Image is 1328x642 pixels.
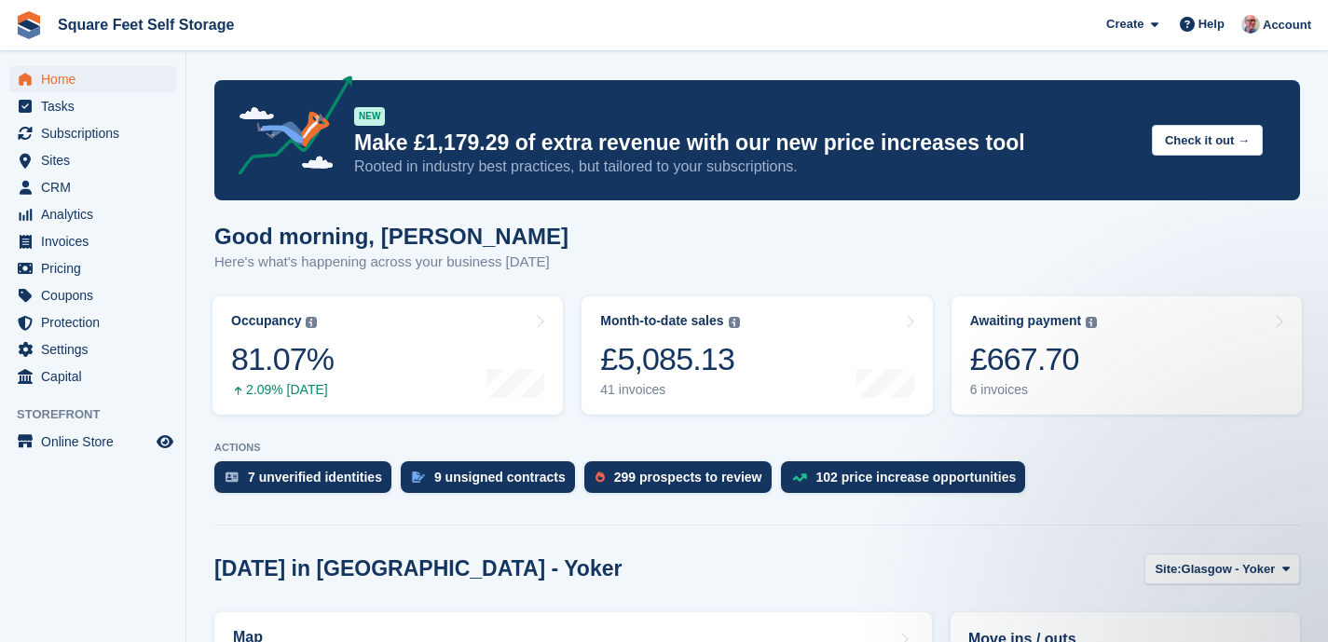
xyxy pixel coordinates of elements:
span: Glasgow - Yoker [1182,560,1276,579]
div: 9 unsigned contracts [434,470,566,485]
img: verify_identity-adf6edd0f0f0b5bbfe63781bf79b02c33cf7c696d77639b501bdc392416b5a36.svg [226,471,239,483]
span: Capital [41,363,153,389]
a: Awaiting payment £667.70 6 invoices [952,296,1302,415]
span: Home [41,66,153,92]
h2: [DATE] in [GEOGRAPHIC_DATA] - Yoker [214,556,622,581]
span: Invoices [41,228,153,254]
button: Site: Glasgow - Yoker [1144,553,1300,584]
span: Storefront [17,405,185,424]
img: David Greer [1241,15,1260,34]
img: price-adjustments-announcement-icon-8257ccfd72463d97f412b2fc003d46551f7dbcb40ab6d574587a9cd5c0d94... [223,75,353,182]
a: 7 unverified identities [214,461,401,502]
div: Awaiting payment [970,313,1082,329]
h1: Good morning, [PERSON_NAME] [214,224,568,249]
span: Coupons [41,282,153,308]
button: Check it out → [1152,125,1263,156]
img: stora-icon-8386f47178a22dfd0bd8f6a31ec36ba5ce8667c1dd55bd0f319d3a0aa187defe.svg [15,11,43,39]
a: menu [9,120,176,146]
span: Protection [41,309,153,335]
img: icon-info-grey-7440780725fd019a000dd9b08b2336e03edf1995a4989e88bcd33f0948082b44.svg [1086,317,1097,328]
div: 81.07% [231,340,334,378]
p: ACTIONS [214,442,1300,454]
p: Here's what's happening across your business [DATE] [214,252,568,273]
a: menu [9,429,176,455]
a: menu [9,147,176,173]
a: menu [9,336,176,362]
div: £5,085.13 [600,340,739,378]
a: menu [9,228,176,254]
span: CRM [41,174,153,200]
a: menu [9,174,176,200]
div: 6 invoices [970,382,1098,398]
img: icon-info-grey-7440780725fd019a000dd9b08b2336e03edf1995a4989e88bcd33f0948082b44.svg [729,317,740,328]
a: menu [9,309,176,335]
span: Site: [1155,560,1181,579]
div: NEW [354,107,385,126]
a: menu [9,93,176,119]
a: 102 price increase opportunities [781,461,1035,502]
div: £667.70 [970,340,1098,378]
span: Subscriptions [41,120,153,146]
a: 9 unsigned contracts [401,461,584,502]
div: 2.09% [DATE] [231,382,334,398]
a: menu [9,66,176,92]
div: 41 invoices [600,382,739,398]
img: prospect-51fa495bee0391a8d652442698ab0144808aea92771e9ea1ae160a38d050c398.svg [596,471,605,483]
a: menu [9,201,176,227]
div: 299 prospects to review [614,470,762,485]
div: 7 unverified identities [248,470,382,485]
div: 102 price increase opportunities [816,470,1017,485]
span: Sites [41,147,153,173]
div: Month-to-date sales [600,313,723,329]
span: Tasks [41,93,153,119]
a: 299 prospects to review [584,461,781,502]
a: menu [9,363,176,389]
span: Pricing [41,255,153,281]
span: Account [1263,16,1311,34]
div: Occupancy [231,313,301,329]
a: Month-to-date sales £5,085.13 41 invoices [582,296,932,415]
span: Analytics [41,201,153,227]
a: Square Feet Self Storage [50,9,241,40]
a: Occupancy 81.07% 2.09% [DATE] [212,296,563,415]
a: Preview store [154,430,176,453]
span: Settings [41,336,153,362]
img: price_increase_opportunities-93ffe204e8149a01c8c9dc8f82e8f89637d9d84a8eef4429ea346261dce0b2c0.svg [792,473,807,482]
a: menu [9,282,176,308]
span: Create [1106,15,1143,34]
p: Make £1,179.29 of extra revenue with our new price increases tool [354,130,1137,157]
img: icon-info-grey-7440780725fd019a000dd9b08b2336e03edf1995a4989e88bcd33f0948082b44.svg [306,317,317,328]
p: Rooted in industry best practices, but tailored to your subscriptions. [354,157,1137,177]
img: contract_signature_icon-13c848040528278c33f63329250d36e43548de30e8caae1d1a13099fd9432cc5.svg [412,471,425,483]
span: Online Store [41,429,153,455]
span: Help [1198,15,1225,34]
a: menu [9,255,176,281]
